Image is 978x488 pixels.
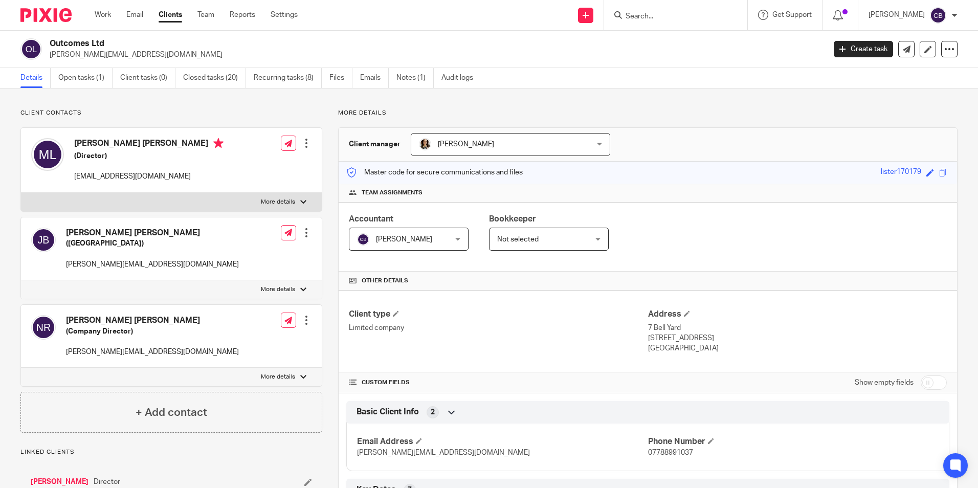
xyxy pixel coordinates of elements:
span: Director [94,477,120,487]
h5: (Company Director) [66,326,239,337]
a: Recurring tasks (8) [254,68,322,88]
h4: [PERSON_NAME] [PERSON_NAME] [66,228,239,238]
span: Bookkeeper [489,215,536,223]
img: svg%3E [31,315,56,340]
span: Basic Client Info [357,407,419,417]
span: 2 [431,407,435,417]
p: [EMAIL_ADDRESS][DOMAIN_NAME] [74,171,224,182]
h4: + Add contact [136,405,207,420]
p: [PERSON_NAME][EMAIL_ADDRESS][DOMAIN_NAME] [66,347,239,357]
i: Primary [213,138,224,148]
h4: CUSTOM FIELDS [349,379,648,387]
a: Audit logs [441,68,481,88]
a: Closed tasks (20) [183,68,246,88]
img: svg%3E [31,228,56,252]
h5: ([GEOGRAPHIC_DATA]) [66,238,239,249]
a: Clients [159,10,182,20]
img: svg%3E [31,138,64,171]
a: Team [197,10,214,20]
h5: (Director) [74,151,224,161]
p: More details [261,285,295,294]
a: Email [126,10,143,20]
span: Other details [362,277,408,285]
p: More details [261,373,295,381]
img: svg%3E [20,38,42,60]
h4: Email Address [357,436,648,447]
span: Accountant [349,215,393,223]
img: svg%3E [930,7,946,24]
h3: Client manager [349,139,401,149]
a: Create task [834,41,893,57]
p: 7 Bell Yard [648,323,947,333]
p: [STREET_ADDRESS] [648,333,947,343]
p: [GEOGRAPHIC_DATA] [648,343,947,353]
h2: Outcomes Ltd [50,38,664,49]
a: Emails [360,68,389,88]
p: [PERSON_NAME][EMAIL_ADDRESS][DOMAIN_NAME] [50,50,818,60]
span: Get Support [772,11,812,18]
p: Master code for secure communications and files [346,167,523,178]
a: Settings [271,10,298,20]
p: Linked clients [20,448,322,456]
a: Work [95,10,111,20]
a: Notes (1) [396,68,434,88]
p: Client contacts [20,109,322,117]
a: [PERSON_NAME] [31,477,88,487]
h4: Address [648,309,947,320]
img: 2020-11-15%2017.26.54-1.jpg [419,138,431,150]
a: Details [20,68,51,88]
span: Not selected [497,236,539,243]
span: [PERSON_NAME] [438,141,494,148]
a: Open tasks (1) [58,68,113,88]
h4: Phone Number [648,436,939,447]
span: [PERSON_NAME] [376,236,432,243]
h4: Client type [349,309,648,320]
input: Search [625,12,717,21]
span: [PERSON_NAME][EMAIL_ADDRESS][DOMAIN_NAME] [357,449,530,456]
a: Reports [230,10,255,20]
label: Show empty fields [855,378,914,388]
p: Limited company [349,323,648,333]
p: More details [338,109,958,117]
p: More details [261,198,295,206]
a: Client tasks (0) [120,68,175,88]
img: Pixie [20,8,72,22]
img: svg%3E [357,233,369,246]
span: Team assignments [362,189,423,197]
h4: [PERSON_NAME] [PERSON_NAME] [66,315,239,326]
p: [PERSON_NAME] [869,10,925,20]
span: 07788991037 [648,449,693,456]
p: [PERSON_NAME][EMAIL_ADDRESS][DOMAIN_NAME] [66,259,239,270]
h4: [PERSON_NAME] [PERSON_NAME] [74,138,224,151]
div: lister170179 [881,167,921,179]
a: Files [329,68,352,88]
